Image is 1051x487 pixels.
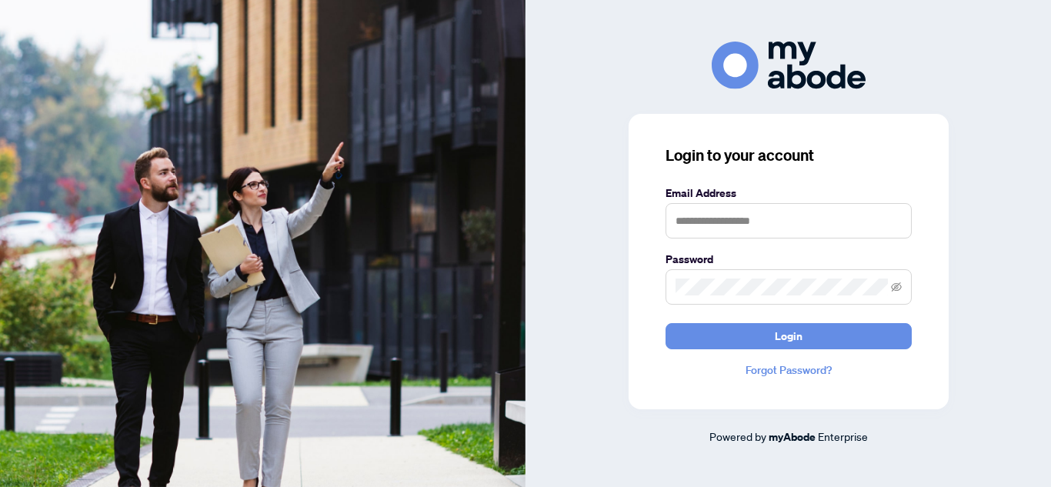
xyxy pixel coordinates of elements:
span: Enterprise [818,429,868,443]
a: myAbode [769,429,816,445]
a: Forgot Password? [666,362,912,379]
span: eye-invisible [891,282,902,292]
h3: Login to your account [666,145,912,166]
span: Login [775,324,802,349]
img: ma-logo [712,42,866,88]
span: Powered by [709,429,766,443]
button: Login [666,323,912,349]
label: Password [666,251,912,268]
label: Email Address [666,185,912,202]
